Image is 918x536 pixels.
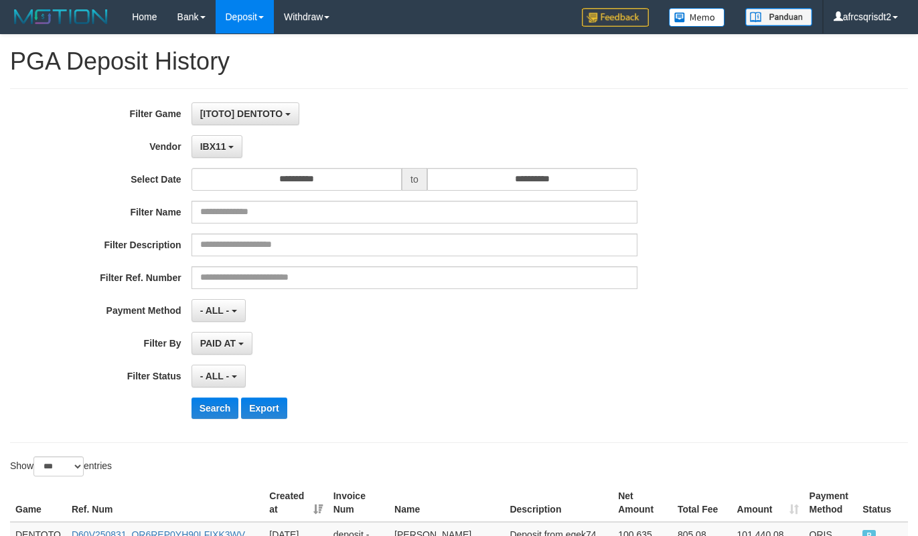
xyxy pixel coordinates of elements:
th: Ref. Num [66,484,264,522]
span: to [402,168,427,191]
th: Payment Method [804,484,858,522]
th: Description [504,484,613,522]
h1: PGA Deposit History [10,48,908,75]
th: Created at: activate to sort column ascending [264,484,327,522]
img: Feedback.jpg [582,8,649,27]
button: IBX11 [192,135,243,158]
img: panduan.png [745,8,812,26]
img: Button%20Memo.svg [669,8,725,27]
button: Search [192,397,239,419]
th: Net Amount [613,484,672,522]
img: MOTION_logo.png [10,7,112,27]
span: - ALL - [200,371,230,381]
span: - ALL - [200,305,230,316]
select: Showentries [33,456,84,476]
button: [ITOTO] DENTOTO [192,102,299,125]
th: Invoice Num [328,484,389,522]
button: - ALL - [192,365,246,387]
button: PAID AT [192,332,252,355]
button: Export [241,397,287,419]
th: Name [389,484,504,522]
th: Amount: activate to sort column ascending [732,484,804,522]
span: [ITOTO] DENTOTO [200,108,283,119]
button: - ALL - [192,299,246,322]
th: Status [857,484,908,522]
label: Show entries [10,456,112,476]
span: PAID AT [200,338,236,349]
th: Total Fee [672,484,732,522]
span: IBX11 [200,141,226,152]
